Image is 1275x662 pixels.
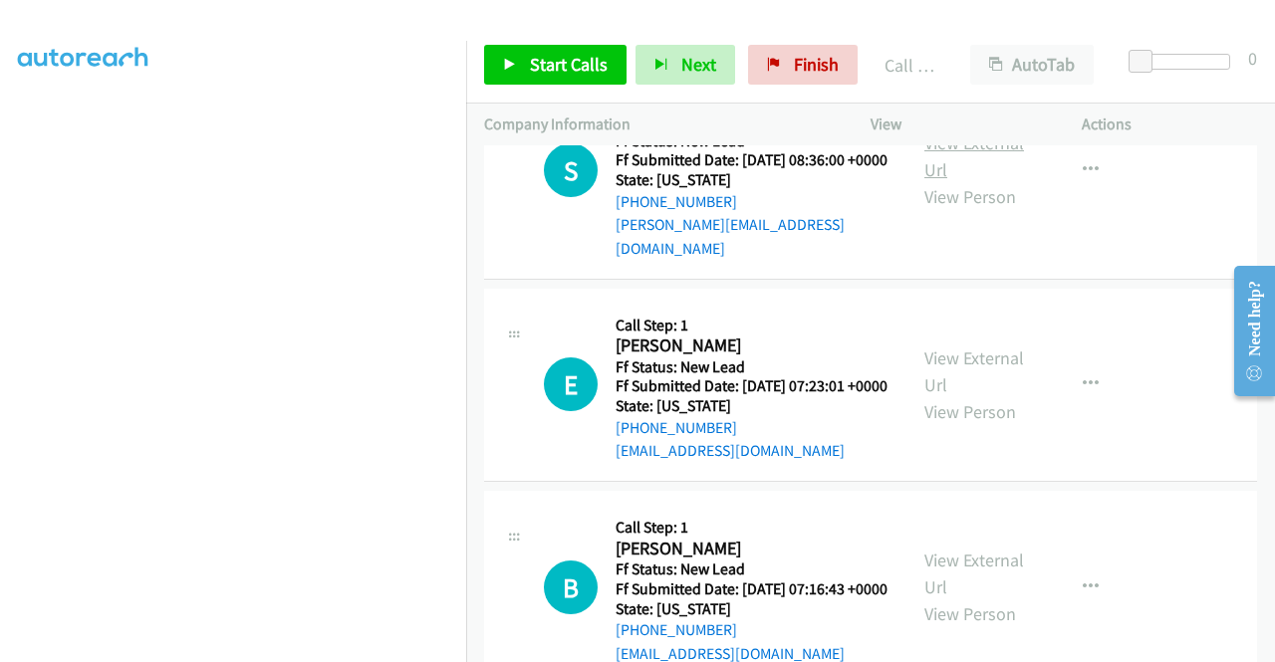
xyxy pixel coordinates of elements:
a: [PHONE_NUMBER] [616,620,737,639]
p: View [871,112,1046,136]
div: The call is yet to be attempted [544,357,598,411]
h1: E [544,357,598,411]
h5: Ff Submitted Date: [DATE] 08:36:00 +0000 [616,150,889,170]
h1: S [544,143,598,197]
div: The call is yet to be attempted [544,143,598,197]
h2: [PERSON_NAME] [616,538,888,560]
div: Delay between calls (in seconds) [1139,54,1230,70]
span: Next [681,53,716,76]
h5: Call Step: 1 [616,518,888,538]
h5: Call Step: 1 [616,316,888,335]
span: Finish [794,53,839,76]
h5: Ff Status: New Lead [616,559,888,579]
span: Start Calls [530,53,608,76]
a: [EMAIL_ADDRESS][DOMAIN_NAME] [616,441,845,460]
a: [PERSON_NAME][EMAIL_ADDRESS][DOMAIN_NAME] [616,215,845,258]
a: [PHONE_NUMBER] [616,418,737,437]
a: Finish [748,45,858,85]
a: View Person [924,602,1016,625]
a: View Person [924,185,1016,208]
h5: Ff Submitted Date: [DATE] 07:16:43 +0000 [616,579,888,599]
h5: State: [US_STATE] [616,396,888,416]
a: Start Calls [484,45,627,85]
h1: B [544,560,598,614]
a: View External Url [924,549,1024,598]
button: AutoTab [970,45,1094,85]
h2: [PERSON_NAME] [616,334,888,357]
p: Company Information [484,112,835,136]
a: View External Url [924,346,1024,396]
p: Actions [1082,112,1257,136]
iframe: Resource Center [1218,252,1275,410]
a: [PHONE_NUMBER] [616,192,737,211]
button: Next [636,45,735,85]
h5: Ff Status: New Lead [616,357,888,377]
h5: State: [US_STATE] [616,599,888,619]
div: 0 [1248,45,1257,72]
h5: Ff Submitted Date: [DATE] 07:23:01 +0000 [616,376,888,396]
a: View Person [924,400,1016,423]
div: The call is yet to be attempted [544,560,598,614]
h5: State: [US_STATE] [616,170,889,190]
p: Call Completed [885,52,934,79]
